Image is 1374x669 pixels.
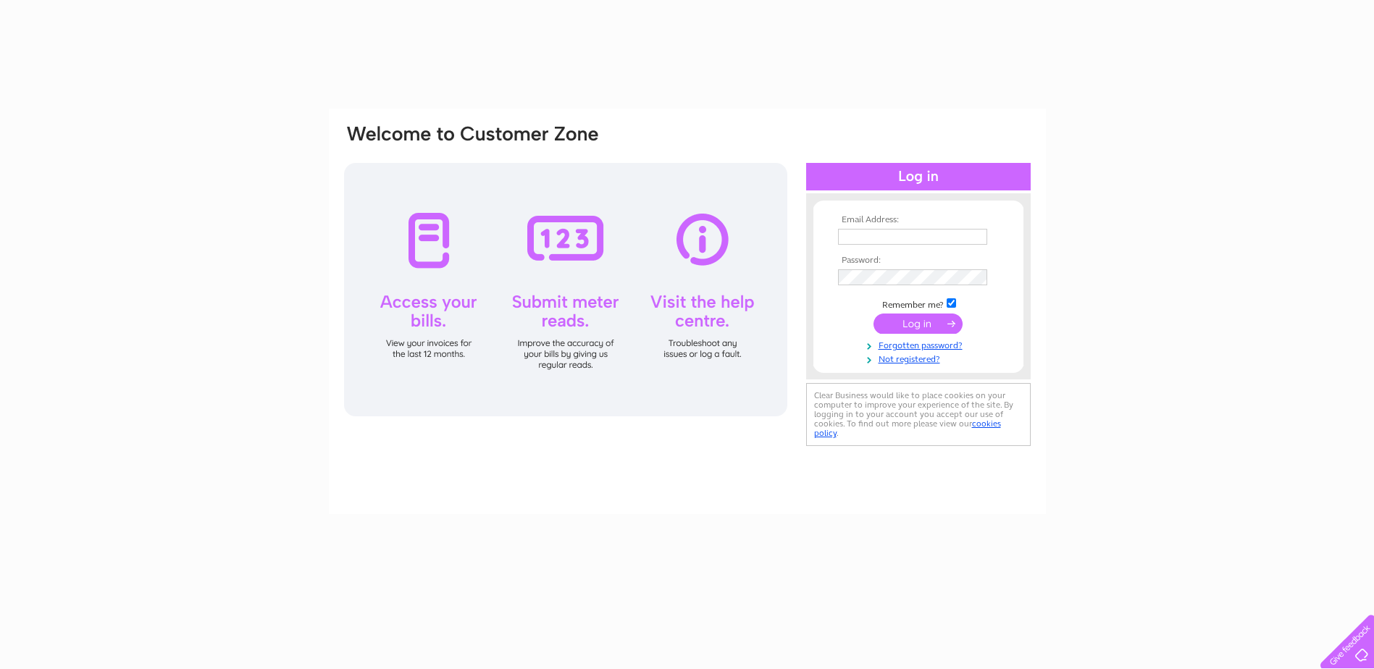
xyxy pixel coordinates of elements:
[834,256,1002,266] th: Password:
[814,418,1001,438] a: cookies policy
[806,383,1031,446] div: Clear Business would like to place cookies on your computer to improve your experience of the sit...
[874,314,963,334] input: Submit
[838,351,1002,365] a: Not registered?
[968,269,986,286] keeper-lock: Open Keeper Popup
[834,296,1002,311] td: Remember me?
[834,215,1002,225] th: Email Address:
[838,337,1002,351] a: Forgotten password?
